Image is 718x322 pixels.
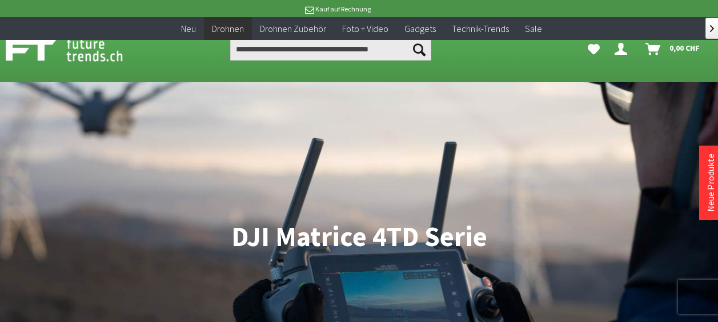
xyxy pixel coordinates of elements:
input: Produkt, Marke, Kategorie, EAN, Artikelnummer… [230,38,431,61]
span: 0,00 CHF [669,39,700,57]
span:  [710,25,714,32]
button: Suchen [407,38,431,61]
a: Gadgets [396,17,444,41]
a: Warenkorb [641,38,705,61]
span: Technik-Trends [452,23,509,34]
a: Dein Konto [610,38,636,61]
a: Neue Produkte [705,154,716,212]
span: Sale [525,23,542,34]
span: Foto + Video [342,23,388,34]
a: Meine Favoriten [582,38,605,61]
h1: DJI Matrice 4TD Serie [8,223,710,251]
a: Sale [517,17,550,41]
img: Shop Futuretrends - zur Startseite wechseln [6,35,148,64]
span: Drohnen Zubehör [260,23,326,34]
a: Technik-Trends [444,17,517,41]
span: Neu [181,23,196,34]
a: Drohnen [204,17,252,41]
span: Gadgets [404,23,436,34]
a: Drohnen Zubehör [252,17,334,41]
span: Drohnen [212,23,244,34]
a: Foto + Video [334,17,396,41]
a: Neu [173,17,204,41]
